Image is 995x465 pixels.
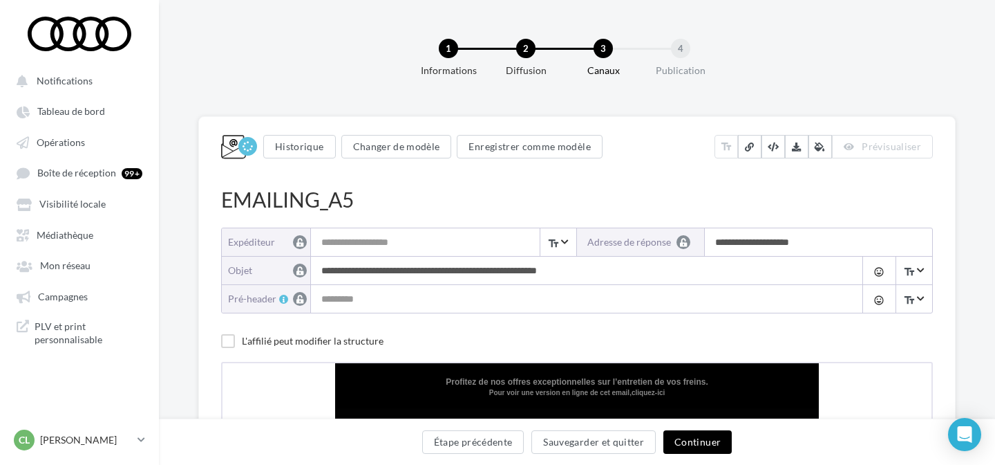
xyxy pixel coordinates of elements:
button: Continuer [663,430,732,454]
button: Étape précédente [422,430,524,454]
button: Changer de modèle [341,135,452,158]
div: Open Intercom Messenger [948,418,981,451]
span: Select box activate [895,257,931,284]
a: Opérations [8,129,151,154]
span: Select box activate [895,285,931,313]
div: 3 [594,39,613,58]
i: text_fields [547,237,560,250]
div: EMAILING_A5 [221,185,933,214]
span: Tableau de bord [37,106,105,118]
span: Mon réseau [40,260,91,272]
span: Notifications [37,75,93,86]
div: Publication [636,64,725,77]
p: [PERSON_NAME] [40,433,132,447]
label: L'affilié peut modifier la structure [221,334,383,347]
b: Profitez de nos offres exceptionnelles sur l’entretien de vos freins. [223,14,485,24]
div: objet [228,264,300,277]
span: Cl [19,433,30,447]
label: Adresse de réponse [577,228,705,256]
a: Tableau de bord [8,98,151,123]
i: text_fields [903,265,916,279]
span: Boîte de réception [37,167,116,179]
a: PLV et print personnalisable [8,314,151,352]
div: 2 [516,39,536,58]
font: Pour voir une version en ligne de cet email, [267,26,443,33]
span: PLV et print personnalisable [35,320,142,347]
a: Cl [PERSON_NAME] [11,427,148,453]
a: Boîte de réception 99+ [8,160,151,185]
i: text_fields [903,293,916,307]
div: Canaux [559,64,647,77]
img: Audi Service [113,45,596,82]
a: Campagnes [8,284,151,309]
div: 4 [671,39,690,58]
span: Prévisualiser [862,140,921,152]
a: cliquez-ici [409,26,442,33]
div: Expéditeur [228,235,300,248]
div: Informations [404,64,493,77]
button: Prévisualiser [832,135,933,158]
span: Campagnes [38,291,88,302]
i: tag_faces [873,295,884,306]
div: Diffusion [482,64,570,77]
button: Enregistrer comme modèle [457,135,602,158]
div: Enregistrement en cours [238,137,257,156]
span: Visibilité locale [39,199,106,210]
div: 99+ [122,168,142,179]
button: tag_faces [862,285,895,313]
button: Notifications [8,68,145,93]
span: Médiathèque [37,229,93,241]
a: Mon réseau [8,253,151,277]
div: 1 [439,39,458,58]
i: tag_faces [873,266,884,277]
span: Select box activate [540,228,576,256]
button: text_fields [714,135,738,158]
i: text_fields [720,140,732,154]
button: Sauvegarder et quitter [531,430,656,454]
a: Visibilité locale [8,191,151,216]
span: Opérations [37,136,85,148]
div: Pré-header [228,292,311,305]
button: tag_faces [862,257,895,284]
button: Historique [263,135,336,158]
a: Médiathèque [8,222,151,247]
